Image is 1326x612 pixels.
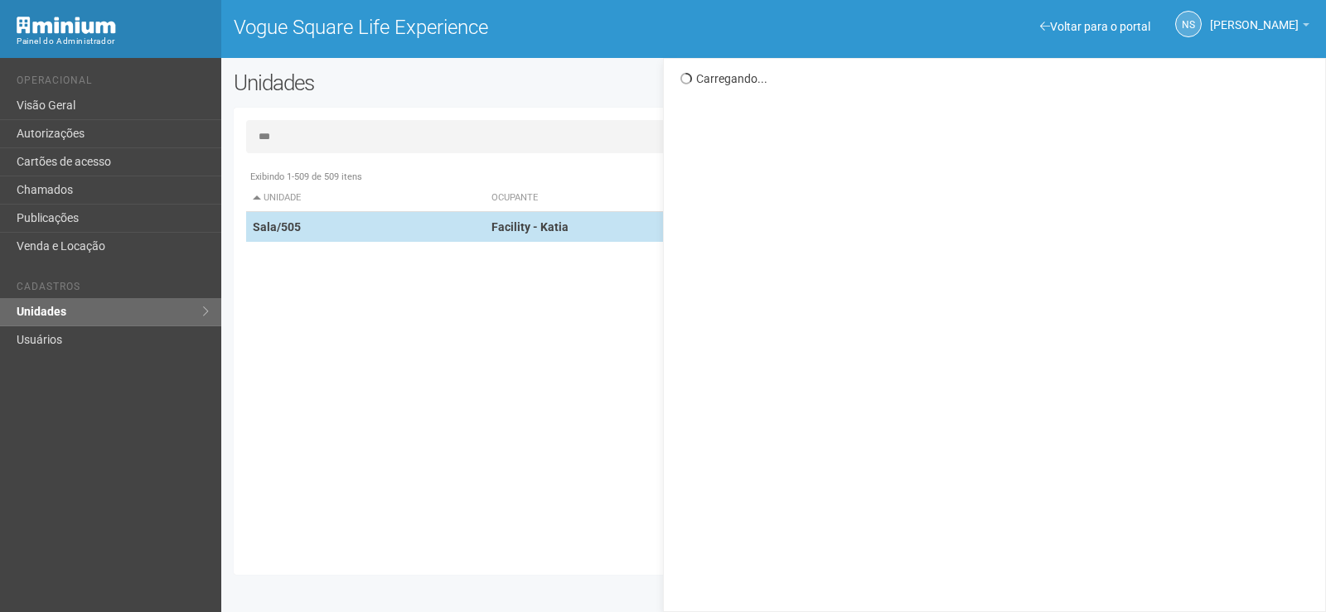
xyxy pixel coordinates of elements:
a: [PERSON_NAME] [1210,21,1309,34]
span: Nicolle Silva [1210,2,1299,31]
h1: Vogue Square Life Experience [234,17,762,38]
strong: Sala/505 [253,220,301,234]
h2: Unidades [234,70,670,95]
th: Unidade: activate to sort column descending [246,185,485,212]
a: NS [1175,11,1202,37]
div: Exibindo 1-509 de 509 itens [246,170,1304,185]
li: Operacional [17,75,209,92]
div: Painel do Administrador [17,34,209,49]
th: Ocupante: activate to sort column ascending [485,185,921,212]
img: Minium [17,17,116,34]
li: Cadastros [17,281,209,298]
a: Voltar para o portal [1040,20,1150,33]
div: Carregando... [680,71,1313,86]
strong: Facility - Katia [491,220,569,234]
